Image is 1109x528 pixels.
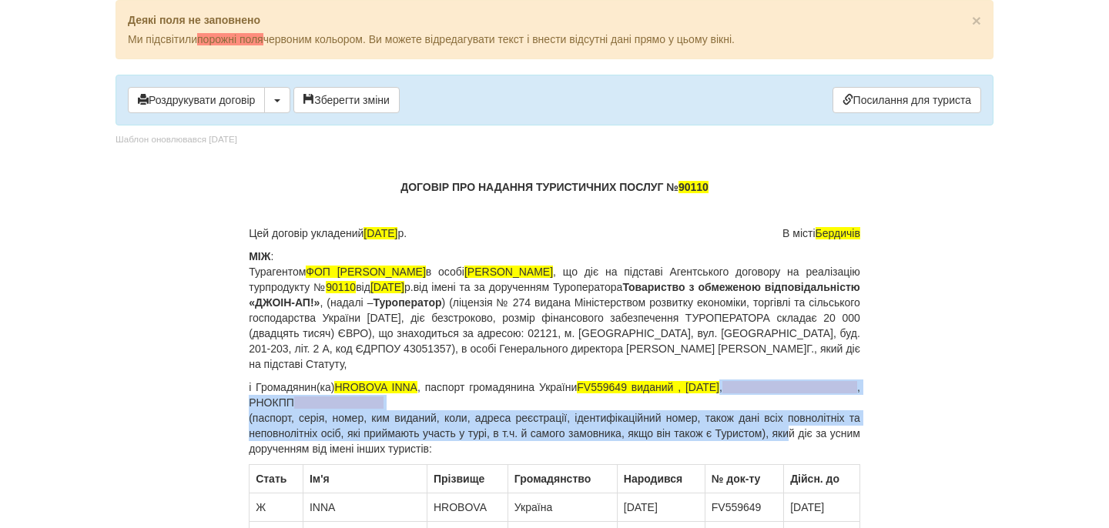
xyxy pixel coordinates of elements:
td: [DATE] [617,493,705,522]
td: INNA [303,493,427,522]
td: Україна [508,493,617,522]
span: × [972,12,981,29]
b: МІЖ [249,250,270,262]
span: 90110 [326,281,356,293]
th: № док-ту [705,465,783,493]
b: ДОГОВІР ПРО НАДАННЯ ТУРИСТИЧНИХ ПОСЛУГ № [400,181,709,193]
p: і Громадянин(ка) , паспорт громадянина України , , РНОКПП (паспорт, серія, номер, ким виданий, ко... [249,379,860,456]
p: Деякі поля не заповнено [128,12,981,28]
th: Ім'я [303,465,427,493]
td: Ж [250,493,303,522]
b: Туроператор [373,296,441,309]
button: Зберегти зміни [293,87,400,113]
a: Посилання для туриста [833,87,981,113]
div: Шаблон оновлювався [DATE] [116,133,237,146]
span: порожні поля [197,33,263,45]
td: HROBOVA [427,493,508,522]
td: FV559649 [705,493,783,522]
span: [PERSON_NAME] [464,266,553,278]
th: Стать [250,465,303,493]
span: 90110 [678,181,709,193]
p: Ми підсвітили червоним кольором. Ви можете відредагувати текст і внести відсутні дані прямо у цьо... [128,32,981,47]
span: HROBOVA INNA [334,381,417,393]
span: FV559649 виданий , [DATE] [577,381,719,393]
button: Роздрукувати договір [128,87,265,113]
th: Громадянство [508,465,617,493]
span: Бердичів [816,227,860,239]
td: [DATE] [784,493,860,522]
th: Прiзвище [427,465,508,493]
th: Дійсн. до [784,465,860,493]
span: Цей договір укладений р. [249,226,407,241]
span: [DATE] [364,227,397,239]
span: ФОП [PERSON_NAME] [306,266,426,278]
span: [DATE] [370,281,404,293]
b: Товариство з обмеженою відповідальністю «ДЖОІН-АП!» [249,281,860,309]
span: В місті [782,226,860,241]
button: Close [972,12,981,28]
th: Народився [617,465,705,493]
p: : Турагентом в особі , що діє на підставі Агентського договору на реалізацію турпродукту № від р.... [249,249,860,372]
